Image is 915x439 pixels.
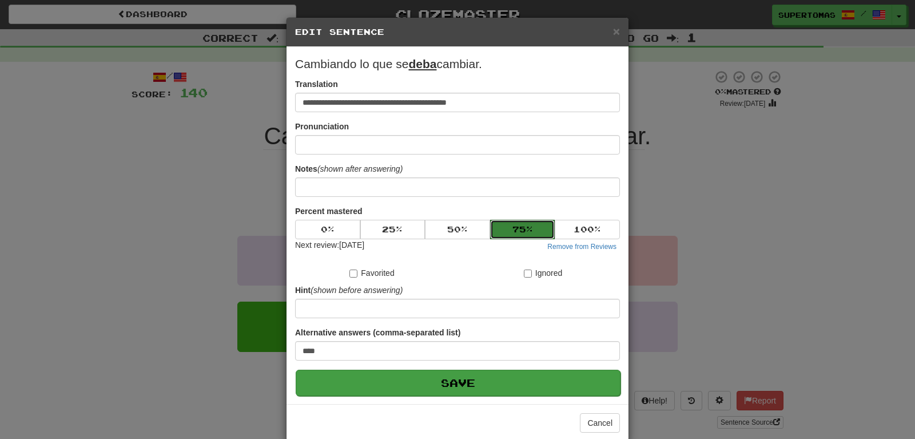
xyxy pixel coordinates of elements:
[524,267,562,279] label: Ignored
[408,57,436,70] u: deba
[544,240,620,253] button: Remove from Reviews
[349,270,357,278] input: Favorited
[613,25,620,38] span: ×
[613,25,620,37] button: Close
[311,286,403,295] em: (shown before answering)
[296,370,620,396] button: Save
[295,239,364,253] div: Next review: [DATE]
[295,78,338,90] label: Translation
[295,56,620,73] p: Cambiando lo que se cambiar.
[317,164,403,173] em: (shown after answering)
[295,163,403,175] label: Notes
[295,220,360,239] button: 0%
[295,205,363,217] label: Percent mastered
[360,220,425,239] button: 25%
[349,267,394,279] label: Favorited
[295,284,403,296] label: Hint
[425,220,490,239] button: 50%
[555,220,620,239] button: 100%
[295,327,460,338] label: Alternative answers (comma-separated list)
[295,220,620,239] div: Percent mastered
[524,270,532,278] input: Ignored
[580,413,620,433] button: Cancel
[295,121,349,132] label: Pronunciation
[490,220,555,239] button: 75%
[295,26,620,38] h5: Edit Sentence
